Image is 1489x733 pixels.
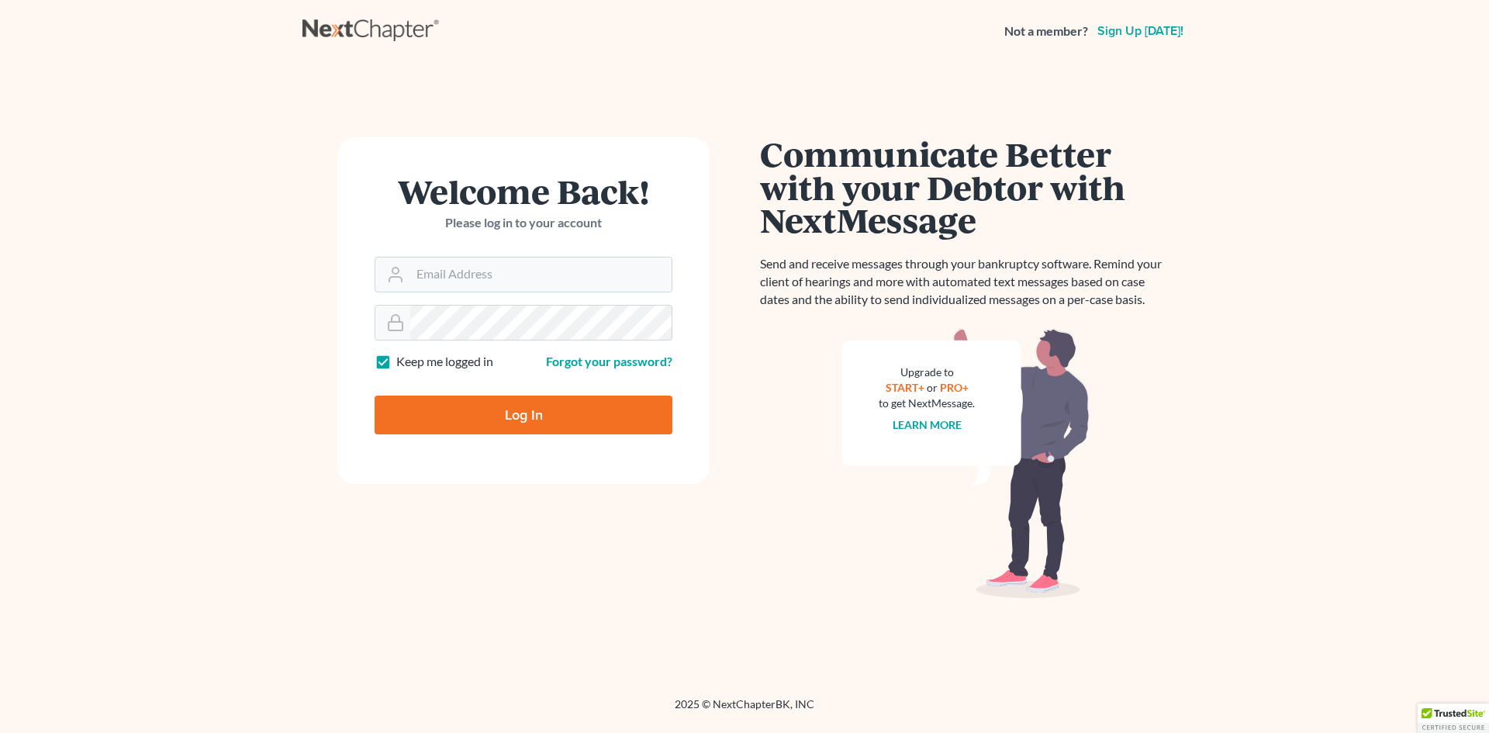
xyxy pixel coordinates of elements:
[879,365,975,380] div: Upgrade to
[1004,22,1088,40] strong: Not a member?
[886,381,924,394] a: START+
[1094,25,1187,37] a: Sign up [DATE]!
[375,175,672,208] h1: Welcome Back!
[940,381,969,394] a: PRO+
[841,327,1090,599] img: nextmessage_bg-59042aed3d76b12b5cd301f8e5b87938c9018125f34e5fa2b7a6b67550977c72.svg
[375,396,672,434] input: Log In
[879,396,975,411] div: to get NextMessage.
[546,354,672,368] a: Forgot your password?
[396,353,493,371] label: Keep me logged in
[375,214,672,232] p: Please log in to your account
[927,381,938,394] span: or
[760,137,1171,237] h1: Communicate Better with your Debtor with NextMessage
[410,258,672,292] input: Email Address
[760,255,1171,309] p: Send and receive messages through your bankruptcy software. Remind your client of hearings and mo...
[1418,704,1489,733] div: TrustedSite Certified
[893,418,962,431] a: Learn more
[302,697,1187,724] div: 2025 © NextChapterBK, INC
